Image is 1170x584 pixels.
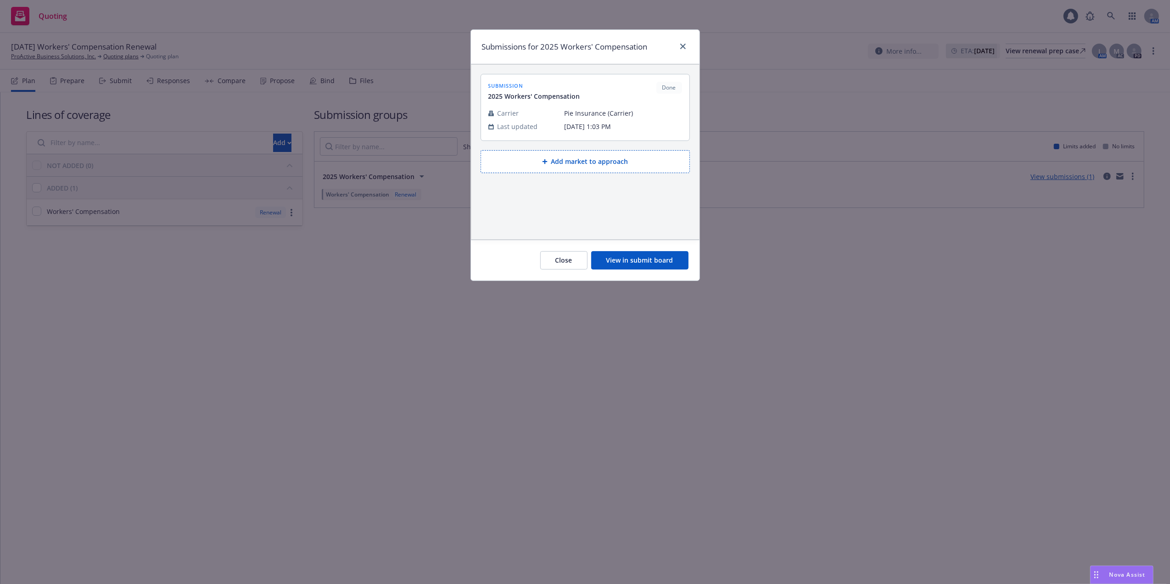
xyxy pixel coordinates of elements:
button: Close [540,251,588,270]
button: View in submit board [591,251,689,270]
span: Nova Assist [1109,571,1146,578]
div: Drag to move [1091,566,1102,584]
span: Done [660,84,678,92]
span: submission [488,82,580,90]
button: Nova Assist [1090,566,1153,584]
h1: Submissions for 2025 Workers' Compensation [482,41,648,53]
span: 2025 Workers' Compensation [488,91,580,101]
span: [DATE] 1:03 PM [565,122,682,131]
button: Add market to approach [481,150,690,173]
span: Carrier [498,108,519,118]
span: Pie Insurance (Carrier) [565,108,682,118]
a: close [677,41,689,52]
span: Last updated [498,122,538,131]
